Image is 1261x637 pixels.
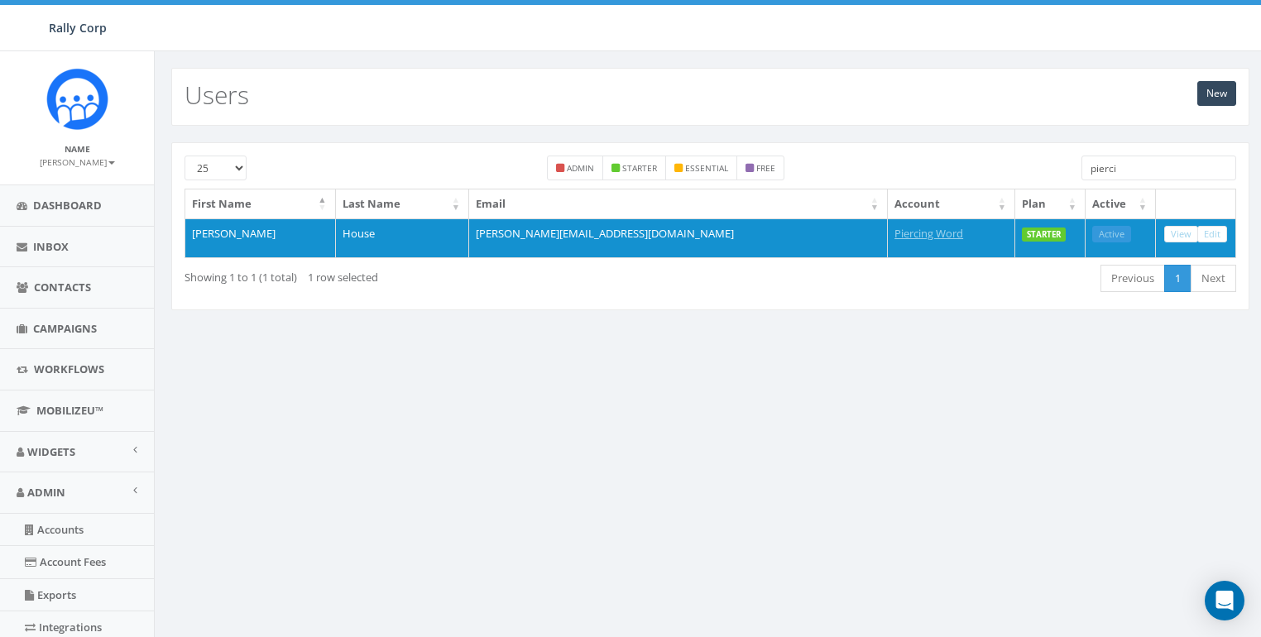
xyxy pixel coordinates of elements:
[308,270,378,285] span: 1 row selected
[1086,189,1156,218] th: Active: activate to sort column ascending
[34,362,104,376] span: Workflows
[888,189,1015,218] th: Account: activate to sort column ascending
[1015,189,1086,218] th: Plan: activate to sort column ascending
[622,162,657,174] small: starter
[1081,156,1236,180] input: Type to search
[185,189,336,218] th: First Name: activate to sort column descending
[1022,227,1066,242] label: STARTER
[33,321,97,336] span: Campaigns
[185,218,336,258] td: [PERSON_NAME]
[40,154,115,169] a: [PERSON_NAME]
[40,156,115,168] small: [PERSON_NAME]
[567,162,594,174] small: admin
[27,485,65,500] span: Admin
[1092,226,1131,243] a: Active
[1164,265,1191,292] a: 1
[34,280,91,295] span: Contacts
[27,444,75,459] span: Widgets
[756,162,775,174] small: free
[185,81,249,108] h2: Users
[1100,265,1165,292] a: Previous
[46,68,108,130] img: Icon_1.png
[1191,265,1236,292] a: Next
[1197,226,1227,243] a: Edit
[1164,226,1198,243] a: View
[469,218,888,258] td: [PERSON_NAME][EMAIL_ADDRESS][DOMAIN_NAME]
[49,20,107,36] span: Rally Corp
[33,239,69,254] span: Inbox
[1197,81,1236,106] a: New
[36,403,103,418] span: MobilizeU™
[1205,581,1244,620] div: Open Intercom Messenger
[185,263,608,285] div: Showing 1 to 1 (1 total)
[685,162,728,174] small: essential
[894,226,963,241] a: Piercing Word
[469,189,888,218] th: Email: activate to sort column ascending
[65,143,90,155] small: Name
[336,189,470,218] th: Last Name: activate to sort column ascending
[336,218,470,258] td: House
[33,198,102,213] span: Dashboard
